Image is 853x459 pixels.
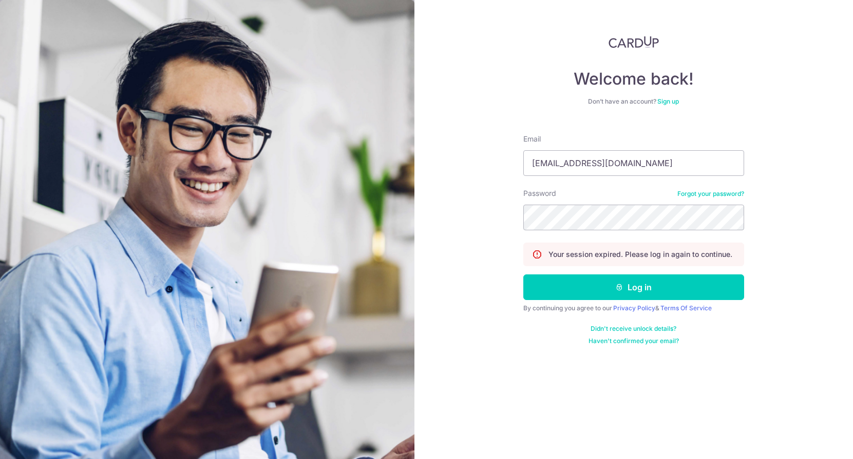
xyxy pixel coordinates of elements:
[523,134,541,144] label: Email
[660,304,712,312] a: Terms Of Service
[523,304,744,312] div: By continuing you agree to our &
[523,69,744,89] h4: Welcome back!
[613,304,655,312] a: Privacy Policy
[589,337,679,345] a: Haven't confirmed your email?
[523,97,744,106] div: Don’t have an account?
[523,188,556,198] label: Password
[548,249,732,260] p: Your session expired. Please log in again to continue.
[677,190,744,198] a: Forgot your password?
[591,325,676,333] a: Didn't receive unlock details?
[657,97,679,105] a: Sign up
[523,274,744,300] button: Log in
[523,150,744,176] input: Enter your Email
[609,36,659,48] img: CardUp Logo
